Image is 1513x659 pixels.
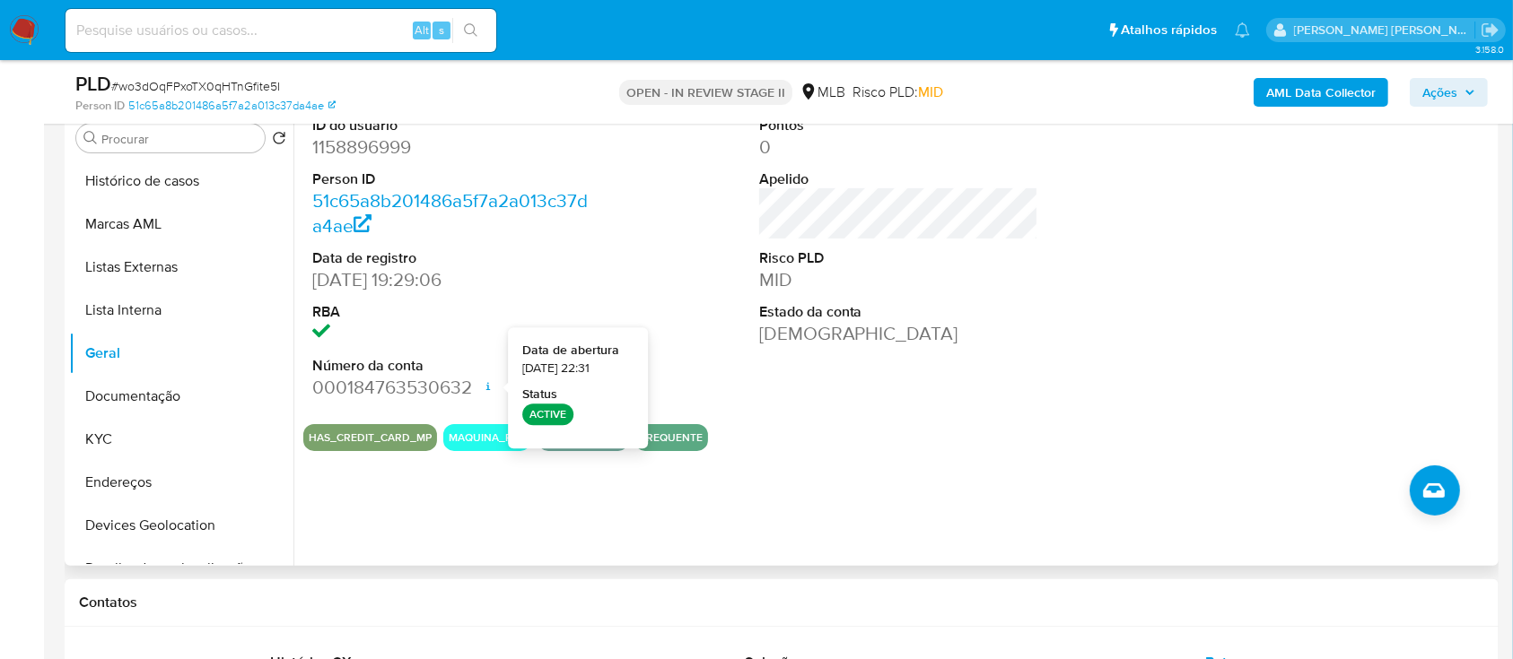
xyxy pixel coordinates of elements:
dt: Data de registro [312,248,592,268]
button: Marcas AML [69,203,293,246]
dt: Pontos [759,116,1039,135]
span: Atalhos rápidos [1121,21,1217,39]
span: Alt [415,22,429,39]
strong: Data de abertura [522,342,619,360]
span: 3.158.0 [1475,42,1504,56]
p: OPEN - IN REVIEW STAGE II [619,80,792,105]
button: AML Data Collector [1254,78,1388,107]
b: PLD [75,69,111,98]
dt: Risco PLD [759,248,1039,268]
button: Procurar [83,131,98,145]
dt: Apelido [759,169,1039,189]
input: Procurar [101,131,258,147]
dt: Número da conta [312,356,592,376]
dt: ID do usuário [312,116,592,135]
div: MLB [800,82,845,102]
button: Devices Geolocation [69,504,293,547]
button: Retornar ao pedido padrão [272,131,286,151]
b: AML Data Collector [1266,78,1376,107]
dd: MID [759,267,1039,292]
button: Documentação [69,375,293,418]
button: Geral [69,332,293,375]
dd: 0 [759,134,1039,160]
input: Pesquise usuários ou casos... [66,19,496,42]
button: Lista Interna [69,289,293,332]
a: 51c65a8b201486a5f7a2a013c37da4ae [128,98,336,114]
button: Ações [1410,78,1488,107]
dt: Person ID [312,169,592,189]
strong: Status [522,386,557,404]
dd: 1158896999 [312,134,592,160]
dt: Estado da conta [759,302,1039,322]
b: Person ID [75,98,125,114]
dd: [DATE] 19:29:06 [312,267,592,292]
h1: Contatos [79,594,1484,611]
button: KYC [69,418,293,461]
button: Detalhe da geolocalização [69,547,293,590]
p: alessandra.barbosa@mercadopago.com [1294,22,1475,39]
span: Ações [1422,78,1457,107]
button: Histórico de casos [69,160,293,203]
dd: [DEMOGRAPHIC_DATA] [759,321,1039,346]
a: Sair [1481,21,1500,39]
span: # wo3dOqFPxoTX0qHTnGfite5I [111,77,280,95]
span: MID [918,82,943,102]
a: 51c65a8b201486a5f7a2a013c37da4ae [312,187,588,238]
span: [DATE] 22:31 [522,360,590,377]
button: search-icon [452,18,489,43]
button: Listas Externas [69,246,293,289]
dd: 000184763530632 [312,375,592,400]
a: Notificações [1235,22,1250,38]
p: ACTIVE [522,403,573,425]
dt: RBA [312,302,592,322]
span: s [439,22,444,39]
button: Endereços [69,461,293,504]
span: Risco PLD: [853,82,943,102]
